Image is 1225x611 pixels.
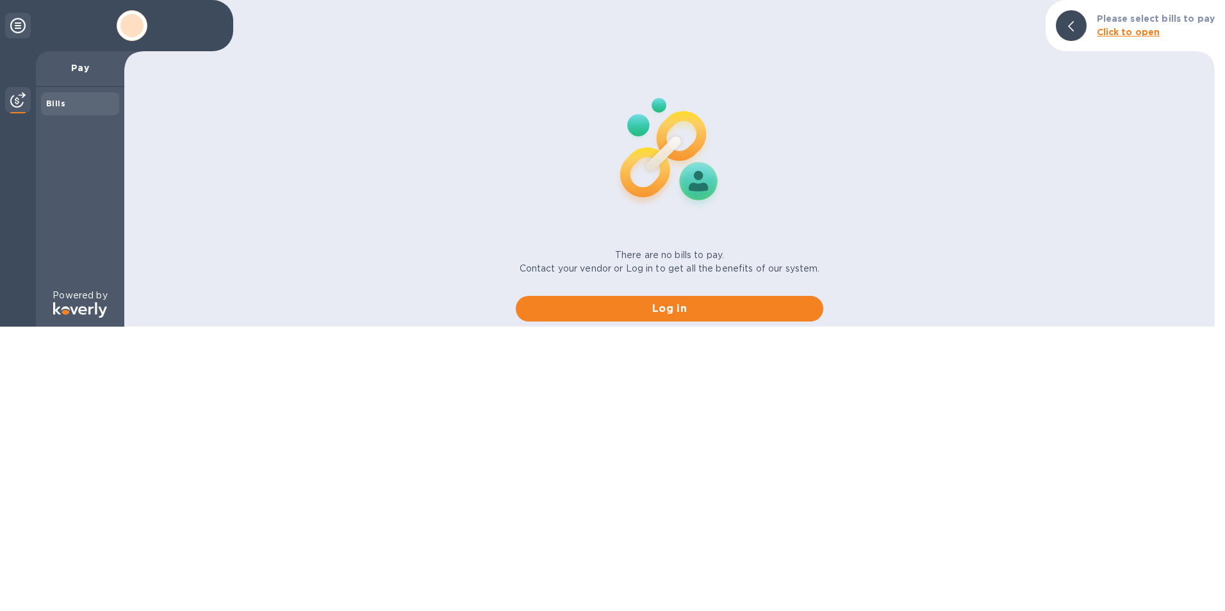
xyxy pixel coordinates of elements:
b: Click to open [1097,27,1160,37]
p: Powered by [53,289,107,302]
button: Log in [516,296,823,322]
b: Please select bills to pay [1097,13,1215,24]
p: There are no bills to pay. Contact your vendor or Log in to get all the benefits of our system. [520,248,820,275]
img: Logo [53,302,107,318]
p: Pay [46,61,114,74]
span: Log in [526,301,813,316]
b: Bills [46,99,65,108]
